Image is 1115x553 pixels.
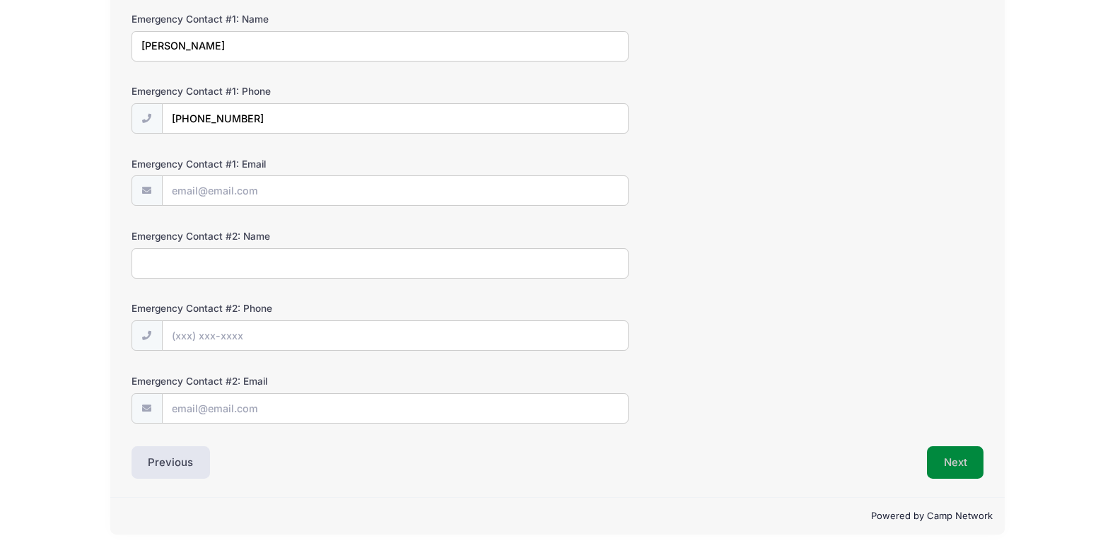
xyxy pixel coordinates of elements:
[162,393,629,424] input: email@email.com
[132,301,416,315] label: Emergency Contact #2: Phone
[132,84,416,98] label: Emergency Contact #1: Phone
[132,157,416,171] label: Emergency Contact #1: Email
[132,229,416,243] label: Emergency Contact #2: Name
[132,446,211,479] button: Previous
[132,374,416,388] label: Emergency Contact #2: Email
[162,175,629,206] input: email@email.com
[927,446,984,479] button: Next
[122,509,993,523] p: Powered by Camp Network
[132,12,416,26] label: Emergency Contact #1: Name
[162,103,629,134] input: (xxx) xxx-xxxx
[162,320,629,351] input: (xxx) xxx-xxxx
